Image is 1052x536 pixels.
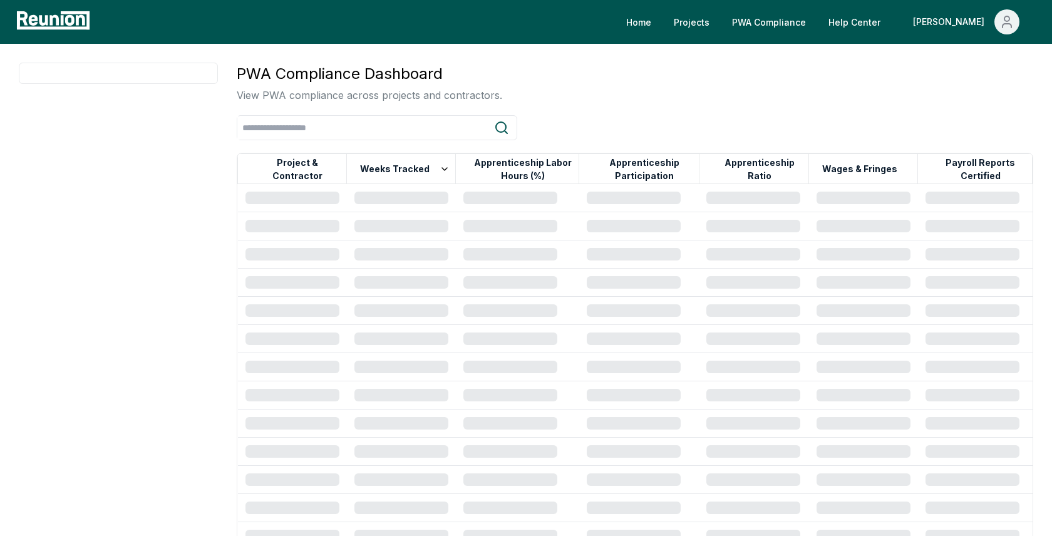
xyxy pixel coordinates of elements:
button: [PERSON_NAME] [903,9,1029,34]
button: Payroll Reports Certified [929,157,1032,182]
h3: PWA Compliance Dashboard [237,63,502,85]
a: Projects [664,9,719,34]
a: PWA Compliance [722,9,816,34]
div: [PERSON_NAME] [913,9,989,34]
button: Apprenticeship Labor Hours (%) [467,157,579,182]
button: Weeks Tracked [358,157,452,182]
button: Wages & Fringes [820,157,900,182]
a: Home [616,9,661,34]
a: Help Center [818,9,890,34]
button: Apprenticeship Ratio [710,157,808,182]
nav: Main [616,9,1039,34]
button: Project & Contractor [249,157,346,182]
p: View PWA compliance across projects and contractors. [237,88,502,103]
button: Apprenticeship Participation [590,157,698,182]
